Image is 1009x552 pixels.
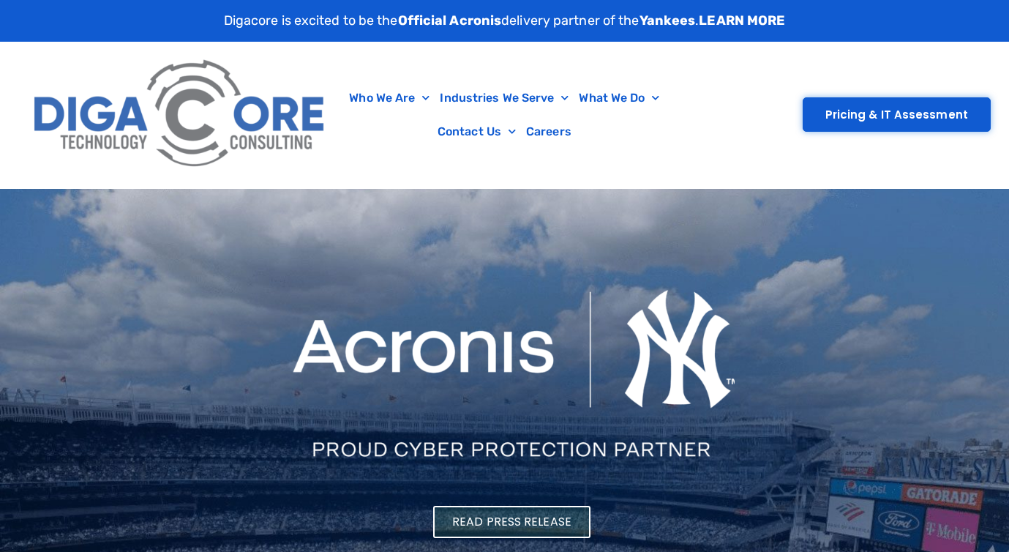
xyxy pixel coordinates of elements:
[825,109,968,120] span: Pricing & IT Assessment
[26,49,335,181] img: Digacore Logo
[289,284,735,463] img: Acronis NYY horizontal 1line inverted 2 - Digacore
[224,11,786,31] p: Digacore is excited to be the delivery partner of the .
[574,81,664,115] a: What We Do
[521,115,577,149] a: Careers
[433,506,590,538] a: Read Press Release
[803,97,991,132] a: Pricing & IT Assessment
[342,81,667,149] nav: Menu
[639,12,696,29] strong: Yankees
[432,115,521,149] a: Contact Us
[344,81,435,115] a: Who We Are
[398,12,502,29] strong: Official Acronis
[435,81,574,115] a: Industries We Serve
[452,516,571,528] span: Read Press Release
[699,12,785,29] a: LEARN MORE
